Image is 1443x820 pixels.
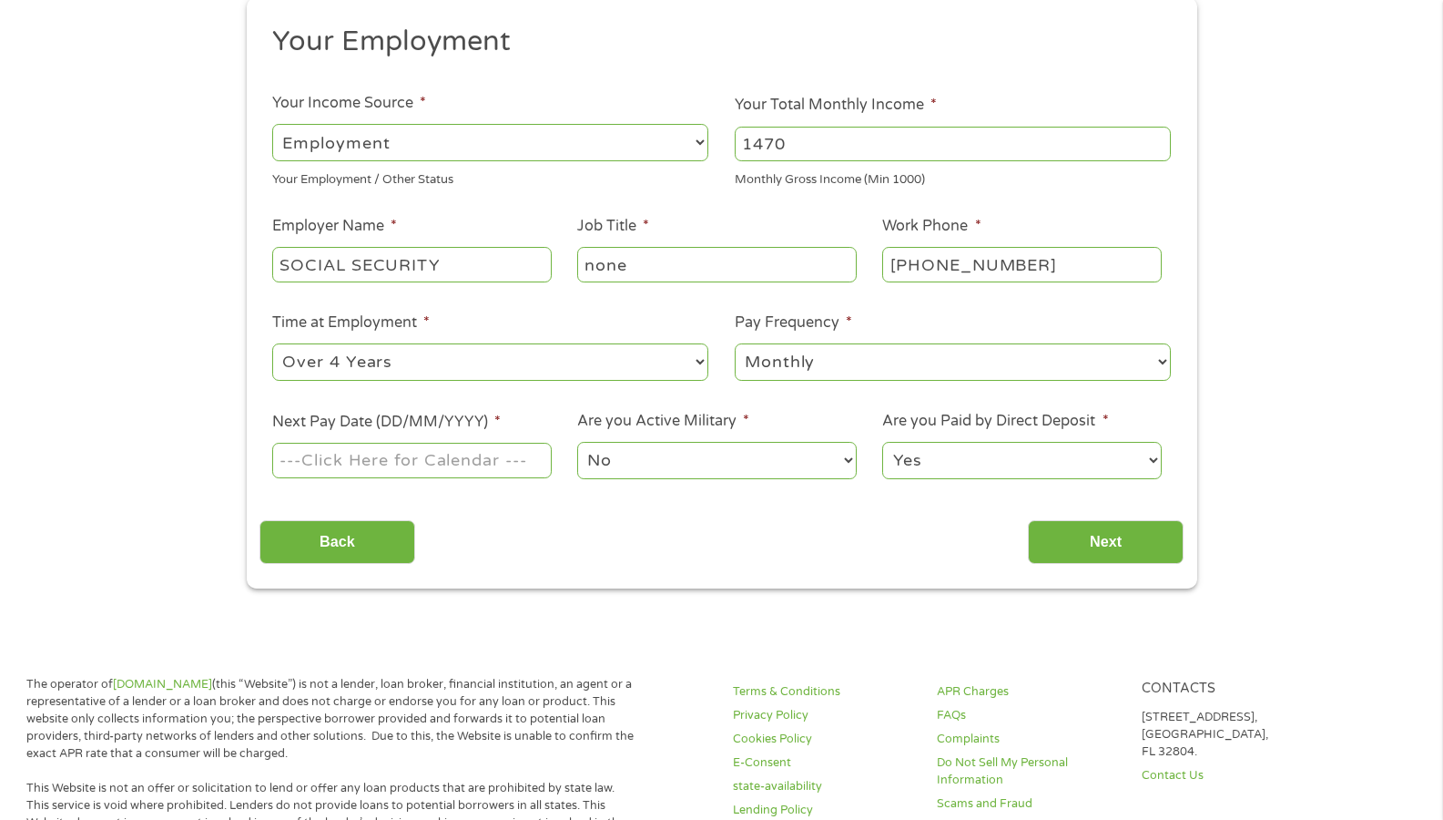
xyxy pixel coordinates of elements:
[577,247,856,282] input: Cashier
[882,247,1161,282] input: (231) 754-4010
[272,24,1157,60] h2: Your Employment
[272,443,551,477] input: ---Click Here for Calendar ---
[733,731,915,748] a: Cookies Policy
[1142,681,1324,698] h4: Contacts
[272,313,430,333] label: Time at Employment
[113,677,212,692] a: [DOMAIN_NAME]
[26,676,640,762] p: The operator of (this “Website”) is not a lender, loan broker, financial institution, an agent or...
[259,520,415,565] input: Back
[1142,709,1324,761] p: [STREET_ADDRESS], [GEOGRAPHIC_DATA], FL 32804.
[272,94,426,113] label: Your Income Source
[937,754,1119,789] a: Do Not Sell My Personal Information
[577,412,749,431] label: Are you Active Military
[735,313,852,333] label: Pay Frequency
[735,165,1171,190] div: Monthly Gross Income (Min 1000)
[937,683,1119,701] a: APR Charges
[272,413,501,432] label: Next Pay Date (DD/MM/YYYY)
[733,778,915,795] a: state-availability
[272,247,551,282] input: Walmart
[733,707,915,724] a: Privacy Policy
[1142,767,1324,784] a: Contact Us
[735,96,937,115] label: Your Total Monthly Income
[937,707,1119,724] a: FAQs
[577,217,649,236] label: Job Title
[937,731,1119,748] a: Complaints
[272,165,708,190] div: Your Employment / Other Status
[735,127,1171,161] input: 1800
[1028,520,1184,565] input: Next
[733,683,915,701] a: Terms & Conditions
[272,217,397,236] label: Employer Name
[882,217,981,236] label: Work Phone
[937,795,1119,813] a: Scams and Fraud
[882,412,1108,431] label: Are you Paid by Direct Deposit
[733,754,915,772] a: E-Consent
[733,802,915,819] a: Lending Policy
